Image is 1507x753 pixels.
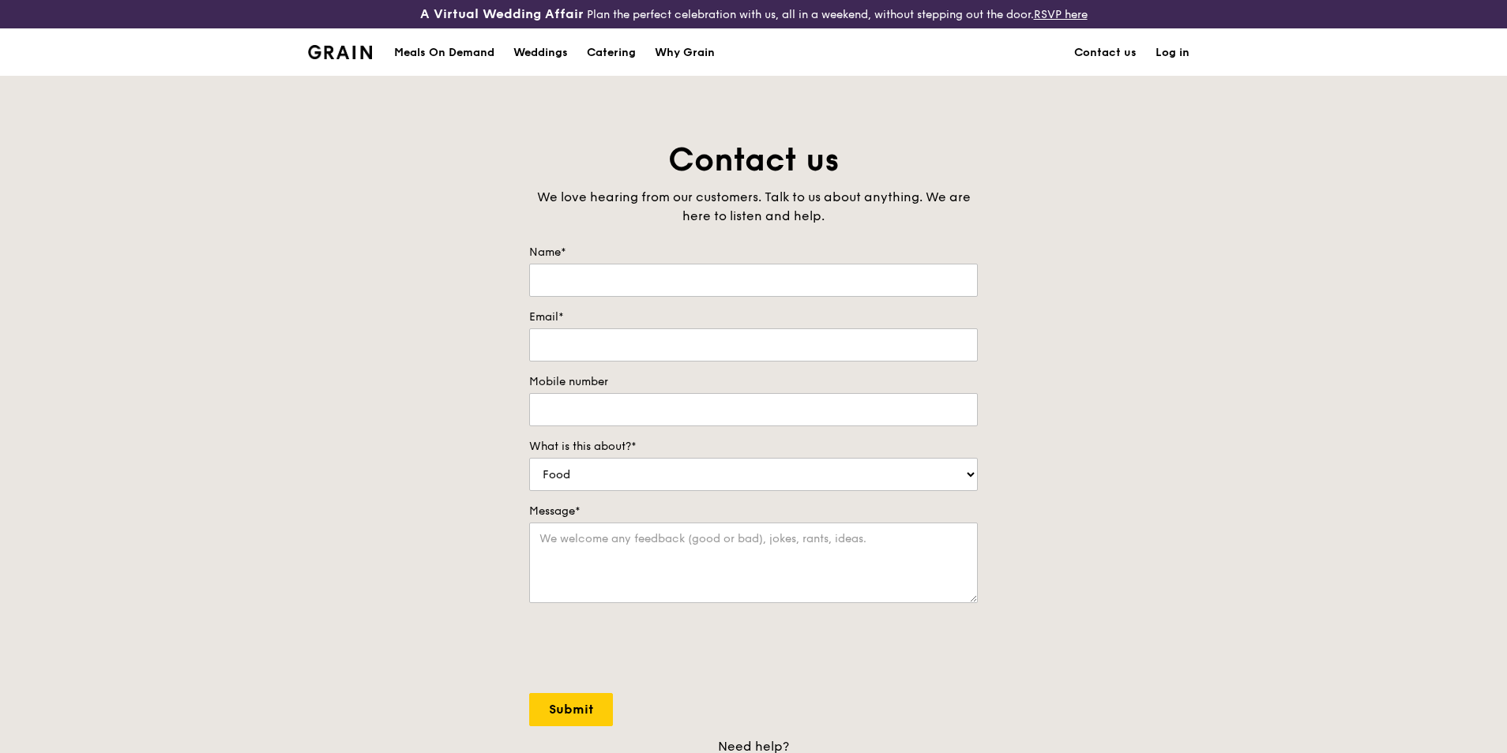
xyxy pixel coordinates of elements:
a: Log in [1146,29,1199,77]
div: Weddings [513,29,568,77]
a: Contact us [1065,29,1146,77]
label: What is this about?* [529,439,978,455]
label: Message* [529,504,978,519]
label: Name* [529,245,978,260]
h3: A Virtual Wedding Affair [420,6,584,22]
div: Meals On Demand [394,29,494,77]
h1: Contact us [529,139,978,182]
a: RSVP here [1034,8,1088,21]
input: Submit [529,693,613,726]
a: Catering [577,29,645,77]
a: GrainGrain [308,28,372,75]
div: We love hearing from our customers. Talk to us about anything. We are here to listen and help. [529,188,978,226]
div: Catering [587,29,636,77]
label: Email* [529,309,978,325]
a: Why Grain [645,29,724,77]
div: Plan the perfect celebration with us, all in a weekend, without stepping out the door. [299,6,1208,22]
label: Mobile number [529,374,978,390]
img: Grain [308,45,372,59]
div: Why Grain [655,29,715,77]
iframe: reCAPTCHA [529,619,769,680]
a: Weddings [504,29,577,77]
